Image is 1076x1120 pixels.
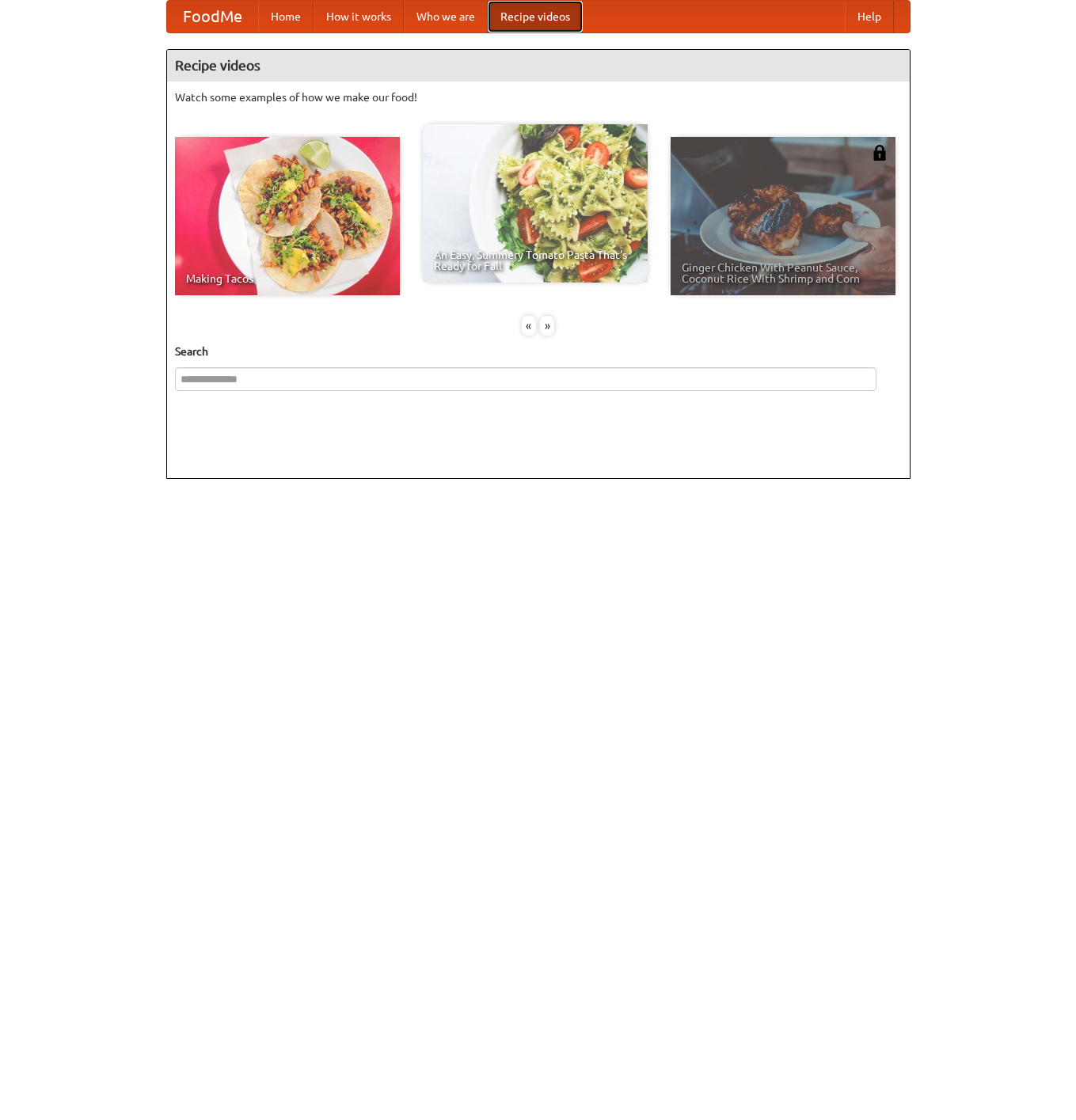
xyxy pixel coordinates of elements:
img: 483408.png [872,145,888,161]
a: FoodMe [167,1,258,32]
a: Home [258,1,314,32]
span: Making Tacos [186,273,389,284]
p: Watch some examples of how we make our food! [175,89,902,105]
a: Recipe videos [488,1,583,32]
span: An Easy, Summery Tomato Pasta That's Ready for Fall [434,249,637,271]
a: Who we are [404,1,488,32]
div: « [522,316,536,336]
div: » [540,316,554,336]
h4: Recipe videos [167,50,910,82]
a: How it works [314,1,404,32]
h5: Search [175,344,902,359]
a: An Easy, Summery Tomato Pasta That's Ready for Fall [423,124,648,283]
a: Help [845,1,894,32]
a: Making Tacos [175,137,400,295]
